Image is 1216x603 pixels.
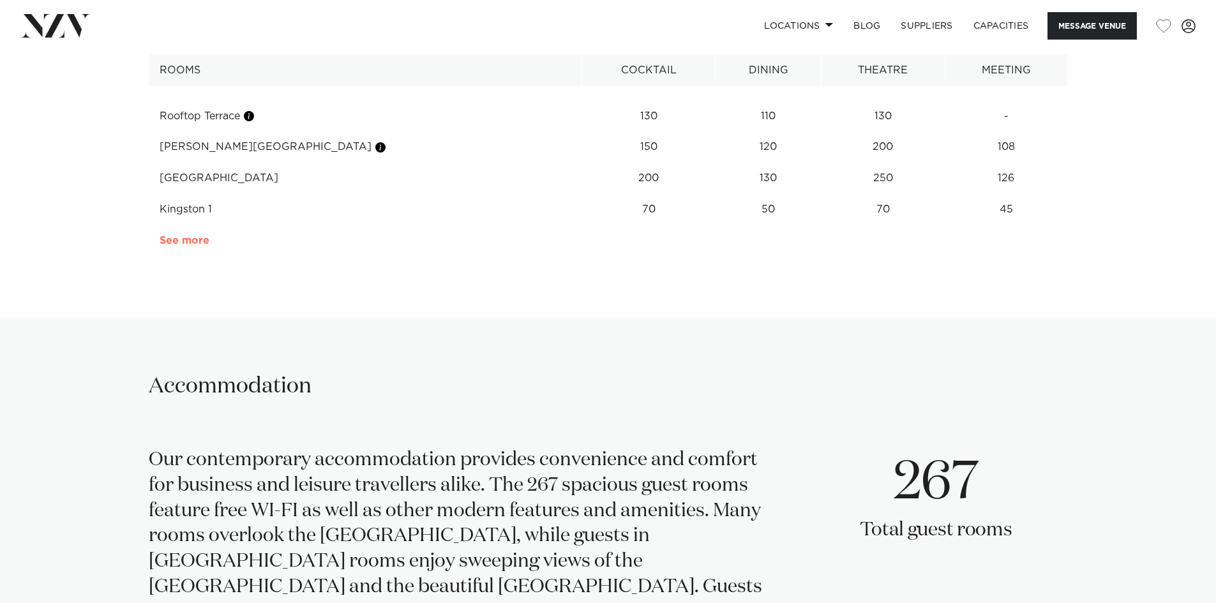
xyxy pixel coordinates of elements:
[149,372,312,401] h2: Accommodation
[716,101,822,132] td: 110
[945,163,1067,194] td: 126
[821,163,945,194] td: 250
[821,55,945,86] th: Theatre
[821,131,945,163] td: 200
[843,12,890,40] a: BLOG
[149,101,582,132] td: Rooftop Terrace
[945,194,1067,225] td: 45
[945,131,1067,163] td: 108
[20,14,90,37] img: nzv-logo.png
[149,194,582,225] td: Kingston 1
[821,101,945,132] td: 130
[945,55,1067,86] th: Meeting
[1047,12,1137,40] button: Message Venue
[582,55,716,86] th: Cocktail
[582,101,716,132] td: 130
[890,12,963,40] a: SUPPLIERS
[716,163,822,194] td: 130
[945,101,1067,132] td: -
[149,131,582,163] td: [PERSON_NAME][GEOGRAPHIC_DATA]
[860,518,1012,544] p: Total guest rooms
[716,194,822,225] td: 50
[860,448,1012,518] p: 267
[821,194,945,225] td: 70
[963,12,1039,40] a: Capacities
[582,131,716,163] td: 150
[754,12,843,40] a: Locations
[149,55,582,86] th: Rooms
[582,163,716,194] td: 200
[582,194,716,225] td: 70
[716,55,822,86] th: Dining
[716,131,822,163] td: 120
[149,163,582,194] td: [GEOGRAPHIC_DATA]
